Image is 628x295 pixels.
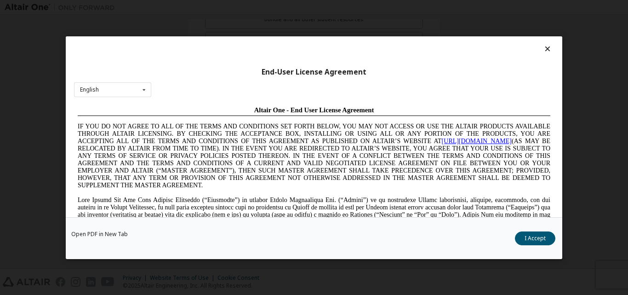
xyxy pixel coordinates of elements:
[368,35,438,42] a: [URL][DOMAIN_NAME]
[74,67,554,76] div: End-User License Agreement
[515,231,555,245] button: I Accept
[80,87,99,93] div: English
[4,94,476,160] span: Lore Ipsumd Sit Ame Cons Adipisc Elitseddo (“Eiusmodte”) in utlabor Etdolo Magnaaliqua Eni. (“Adm...
[180,4,300,11] span: Altair One - End User License Agreement
[4,20,476,86] span: IF YOU DO NOT AGREE TO ALL OF THE TERMS AND CONDITIONS SET FORTH BELOW, YOU MAY NOT ACCESS OR USE...
[71,231,128,237] a: Open PDF in New Tab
